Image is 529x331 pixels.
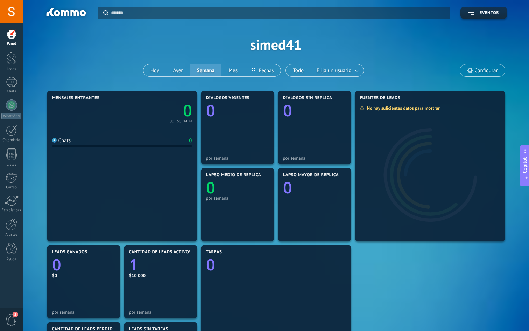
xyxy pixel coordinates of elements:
[479,11,499,15] span: Eventos
[206,173,261,178] span: Lapso medio de réplica
[206,96,250,101] span: Diálogos vigentes
[521,157,528,173] span: Copilot
[1,89,22,94] div: Chats
[206,195,269,201] div: por semana
[166,64,190,76] button: Ayer
[286,64,311,76] button: Todo
[283,156,346,161] div: por semana
[206,250,222,255] span: Tareas
[1,233,22,237] div: Ajustes
[311,64,364,76] button: Elija un usuario
[189,137,192,144] div: 0
[52,310,115,315] div: por semana
[206,100,215,121] text: 0
[1,185,22,190] div: Correo
[206,254,346,275] a: 0
[122,100,192,121] a: 0
[474,68,498,74] span: Configurar
[283,100,292,121] text: 0
[52,250,87,255] span: Leads ganados
[129,310,192,315] div: por semana
[190,64,221,76] button: Semana
[283,173,339,178] span: Lapso mayor de réplica
[245,64,281,76] button: Fechas
[52,254,115,275] a: 0
[206,156,269,161] div: por semana
[1,138,22,143] div: Calendario
[1,208,22,213] div: Estadísticas
[129,254,192,275] a: 1
[52,137,71,144] div: Chats
[221,64,245,76] button: Mes
[360,96,401,101] span: Fuentes de leads
[315,66,353,75] span: Elija un usuario
[13,312,18,317] span: 2
[1,42,22,46] div: Panel
[52,273,115,278] div: $0
[52,138,57,143] img: Chats
[360,105,445,111] div: No hay suficientes datos para mostrar
[129,273,192,278] div: $10 000
[460,7,507,19] button: Eventos
[283,177,292,198] text: 0
[206,254,215,275] text: 0
[1,257,22,262] div: Ayuda
[283,96,332,101] span: Diálogos sin réplica
[169,119,192,123] div: por semana
[1,67,22,71] div: Leads
[183,100,192,121] text: 0
[52,254,61,275] text: 0
[1,113,21,119] div: WhatsApp
[1,163,22,167] div: Listas
[129,250,192,255] span: Cantidad de leads activos
[52,96,100,101] span: Mensajes entrantes
[143,64,166,76] button: Hoy
[206,177,215,198] text: 0
[129,254,138,275] text: 1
